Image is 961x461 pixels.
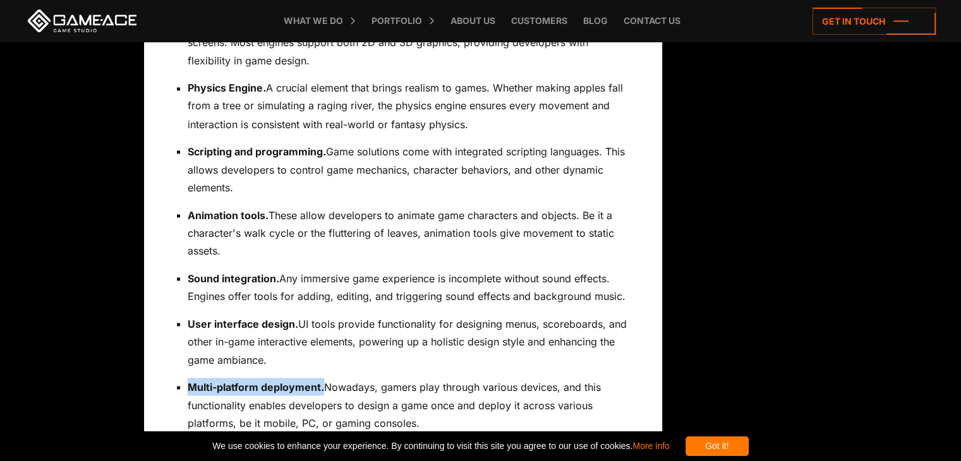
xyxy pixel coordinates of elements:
span: We use cookies to enhance your experience. By continuing to visit this site you agree to our use ... [212,436,669,456]
p: This feature converts game assets into visuals that players see on their screens. Most engines su... [188,16,631,69]
strong: Physics Engine. [188,81,266,94]
strong: Scripting and programming. [188,145,326,157]
strong: Sound integration. [188,272,279,284]
p: Game solutions come with integrated scripting languages. This allows developers to control game m... [188,142,631,196]
p: These allow developers to animate game characters and objects. Be it a character's walk cycle or ... [188,206,631,260]
strong: Animation tools. [188,208,269,221]
strong: Multi-platform deployment. [188,380,324,393]
p: UI tools provide functionality for designing menus, scoreboards, and other in-game interactive el... [188,314,631,368]
p: Any immersive game experience is incomplete without sound effects. Engines offer tools for adding... [188,269,631,305]
p: A crucial element that brings realism to games. Whether making apples fall from a tree or simulat... [188,79,631,133]
a: Get in touch [813,8,936,35]
a: More info [632,441,669,451]
p: Nowadays, gamers play through various devices, and this functionality enables developers to desig... [188,378,631,431]
strong: User interface design. [188,317,298,330]
div: Got it! [686,436,749,456]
